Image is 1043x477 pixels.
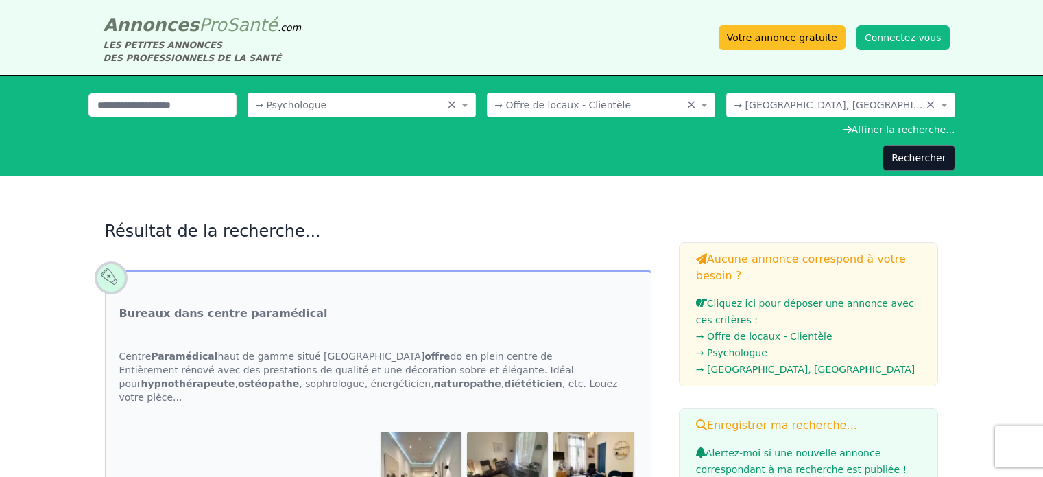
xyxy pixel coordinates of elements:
[119,305,328,322] a: Bureaux dans centre paramédical
[238,378,299,389] strong: ostéopathe
[696,345,922,361] li: → Psychologue
[106,336,651,418] div: Centre haut de gamme situé [GEOGRAPHIC_DATA] do en plein centre de Entièrement rénové avec des pr...
[686,98,697,112] span: Clear all
[504,378,562,389] strong: diététicien
[174,378,235,389] strong: thérapeute
[434,378,501,389] strong: naturopathe
[88,123,955,137] div: Affiner la recherche...
[883,145,955,171] button: Rechercher
[199,14,227,35] span: Pro
[227,14,278,35] span: Santé
[278,22,301,33] span: .com
[696,361,922,377] li: → [GEOGRAPHIC_DATA], [GEOGRAPHIC_DATA]
[104,38,302,65] div: LES PETITES ANNONCES DES PROFESSIONNELS DE LA SANTÉ
[719,25,846,50] a: Votre annonce gratuite
[696,328,922,345] li: → Offre de locaux - Clientèle
[856,25,950,50] button: Connectez-vous
[424,351,450,362] strong: offre
[696,298,922,377] a: Cliquez ici pour déposer une annonce avec ces critères :→ Offre de locaux - Clientèle→ Psychologu...
[141,378,235,389] strong: hypno
[105,220,651,242] h2: Résultat de la recherche...
[104,14,302,35] a: AnnoncesProSanté.com
[151,351,217,362] strong: Paramédical
[104,14,200,35] span: Annonces
[696,251,922,284] h3: Aucune annonce correspond à votre besoin ?
[446,98,458,112] span: Clear all
[696,417,922,434] h3: Enregistrer ma recherche...
[696,447,907,475] span: Alertez-moi si une nouvelle annonce correspondant à ma recherche est publiée !
[926,98,937,112] span: Clear all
